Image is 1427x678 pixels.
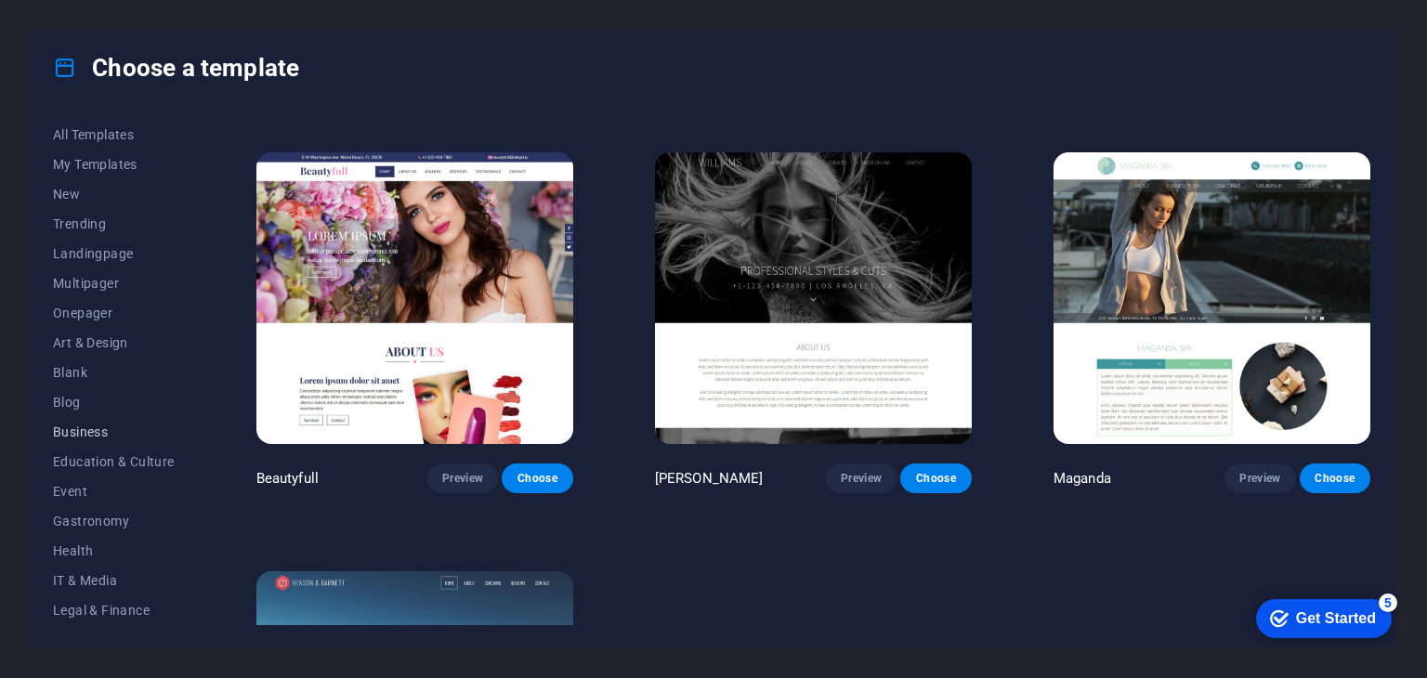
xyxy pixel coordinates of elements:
[256,469,319,488] p: Beautyfull
[53,506,175,536] button: Gastronomy
[53,484,175,499] span: Event
[53,595,175,625] button: Legal & Finance
[655,469,764,488] p: [PERSON_NAME]
[53,566,175,595] button: IT & Media
[53,417,175,447] button: Business
[53,53,299,83] h4: Choose a template
[53,476,175,506] button: Event
[1300,463,1370,493] button: Choose
[53,179,175,209] button: New
[53,120,175,150] button: All Templates
[53,268,175,298] button: Multipager
[53,306,175,320] span: Onepager
[53,387,175,417] button: Blog
[53,543,175,558] span: Health
[53,447,175,476] button: Education & Culture
[1054,152,1370,444] img: Maganda
[53,187,175,202] span: New
[53,424,175,439] span: Business
[53,335,175,350] span: Art & Design
[53,298,175,328] button: Onepager
[655,152,972,444] img: Williams
[53,454,175,469] span: Education & Culture
[53,276,175,291] span: Multipager
[55,20,135,37] div: Get Started
[53,603,175,618] span: Legal & Finance
[53,239,175,268] button: Landingpage
[517,471,557,486] span: Choose
[53,573,175,588] span: IT & Media
[53,209,175,239] button: Trending
[427,463,498,493] button: Preview
[256,152,573,444] img: Beautyfull
[502,463,572,493] button: Choose
[53,328,175,358] button: Art & Design
[826,463,897,493] button: Preview
[53,246,175,261] span: Landingpage
[1054,469,1111,488] p: Maganda
[1315,471,1355,486] span: Choose
[53,395,175,410] span: Blog
[137,4,156,22] div: 5
[53,365,175,380] span: Blank
[53,157,175,172] span: My Templates
[53,536,175,566] button: Health
[1224,463,1295,493] button: Preview
[841,471,882,486] span: Preview
[915,471,956,486] span: Choose
[442,471,483,486] span: Preview
[1239,471,1280,486] span: Preview
[53,216,175,231] span: Trending
[53,358,175,387] button: Blank
[53,514,175,528] span: Gastronomy
[900,463,971,493] button: Choose
[53,150,175,179] button: My Templates
[15,9,151,48] div: Get Started 5 items remaining, 0% complete
[53,127,175,142] span: All Templates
